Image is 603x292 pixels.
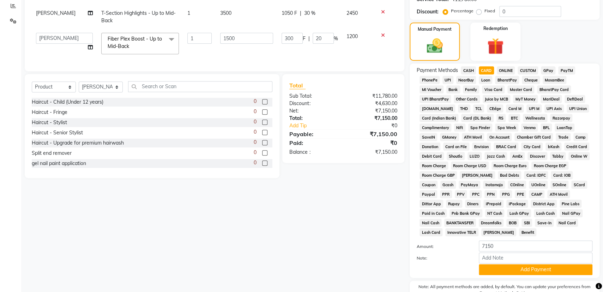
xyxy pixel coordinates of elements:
[108,36,162,49] span: Fiber Plex Boost - Up to Mid-Back
[495,123,518,132] span: Spa Week
[450,209,482,217] span: Pnb Bank GPay
[468,123,493,132] span: Spa Finder
[343,148,403,156] div: ₹7,150.00
[420,152,444,160] span: Debit Card
[495,76,519,84] span: BharatPay
[411,243,474,250] label: Amount:
[451,162,489,170] span: Room Charge USD
[473,104,484,112] span: TCL
[32,119,67,126] div: Haircut - Stylist
[534,209,557,217] span: Lash Cash
[479,76,492,84] span: Loan
[494,142,518,151] span: BRAC Card
[284,100,343,107] div: Discount:
[513,95,538,103] span: MyT Money
[484,152,507,160] span: Jazz Cash
[284,92,343,100] div: Sub Total:
[32,139,124,147] div: Haircut - Upgrade for premium hairwash
[507,209,531,217] span: Lash GPay
[459,181,481,189] span: PayMaya
[492,162,529,170] span: Room Charge Euro
[481,228,517,236] span: [PERSON_NAME]
[537,85,571,93] span: BharatPay Card
[518,66,538,74] span: CUSTOM
[289,82,306,89] span: Total
[485,209,505,217] span: NT Cash
[465,200,481,208] span: Diners
[541,66,555,74] span: GPay
[440,181,456,189] span: Gcash
[420,171,457,179] span: Room Charge GBP
[558,66,575,74] span: PayTM
[496,114,506,122] span: RS
[522,76,540,84] span: Cheque
[483,95,511,103] span: Juice by MCB
[479,253,592,263] input: Add Note
[535,219,554,227] span: Save-In
[507,85,534,93] span: Master Card
[508,114,520,122] span: BTC
[420,123,451,132] span: Complimentary
[454,123,465,132] span: Nift
[506,219,519,227] span: BOB
[343,100,403,107] div: ₹4,630.00
[550,152,566,160] span: Tabby
[543,76,567,84] span: MosamBee
[284,122,353,129] a: Add Tip
[420,104,455,112] span: [DOMAIN_NAME]
[568,152,590,160] span: Online W
[484,190,497,198] span: PPN
[560,200,582,208] span: Pine Labs
[456,76,476,84] span: NearBuy
[282,10,297,17] span: 1050 F
[254,98,257,105] span: 0
[284,130,343,138] div: Payable:
[343,130,403,138] div: ₹7,150.00
[254,159,257,166] span: 0
[472,142,491,151] span: Envision
[447,152,465,160] span: Shoutlo
[353,122,403,129] div: ₹0
[461,114,494,122] span: Card (DL Bank)
[304,10,315,17] span: 30 %
[521,142,543,151] span: City Card
[479,66,494,74] span: CARD
[343,92,403,100] div: ₹11,780.00
[420,133,437,141] span: SaveIN
[514,133,553,141] span: Chamber Gift Card
[444,219,476,227] span: BANKTANSFER
[564,142,590,151] span: Credit Card
[284,139,343,147] div: Paid:
[420,209,447,217] span: Paid in Cash
[343,115,403,122] div: ₹7,150.00
[420,142,440,151] span: Donation
[418,26,452,32] label: Manual Payment
[346,33,358,39] span: 1200
[346,10,358,16] span: 2450
[454,95,480,103] span: Other Cards
[443,142,469,151] span: Card on File
[420,85,444,93] span: MI Voucher
[529,181,548,189] span: UOnline
[545,142,561,151] span: bKash
[519,228,536,236] span: Benefit
[32,109,67,116] div: Haircut - Fringe
[515,190,526,198] span: PPE
[32,129,83,136] div: Haircut - Senior Stylist
[334,35,338,42] span: %
[284,148,343,156] div: Balance :
[411,255,474,261] label: Note:
[455,190,467,198] span: PPV
[417,67,458,74] span: Payment Methods
[420,200,443,208] span: Dittor App
[440,133,459,141] span: GMoney
[420,95,451,103] span: UPI BharatPay
[254,118,257,126] span: 0
[284,107,343,115] div: Net:
[483,200,503,208] span: iPrepaid
[254,128,257,136] span: 0
[527,152,547,160] span: Discover
[521,123,538,132] span: Venmo
[129,43,132,49] a: x
[420,190,437,198] span: Paypal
